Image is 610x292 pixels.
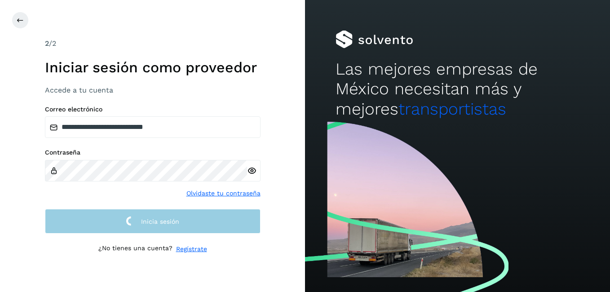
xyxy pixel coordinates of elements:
span: 2 [45,39,49,48]
p: ¿No tienes una cuenta? [98,244,172,254]
label: Correo electrónico [45,106,261,113]
label: Contraseña [45,149,261,156]
button: Inicia sesión [45,209,261,234]
span: transportistas [398,99,506,119]
h1: Iniciar sesión como proveedor [45,59,261,76]
span: Inicia sesión [141,218,179,225]
a: Olvidaste tu contraseña [186,189,261,198]
div: /2 [45,38,261,49]
a: Regístrate [176,244,207,254]
h3: Accede a tu cuenta [45,86,261,94]
h2: Las mejores empresas de México necesitan más y mejores [336,59,579,119]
